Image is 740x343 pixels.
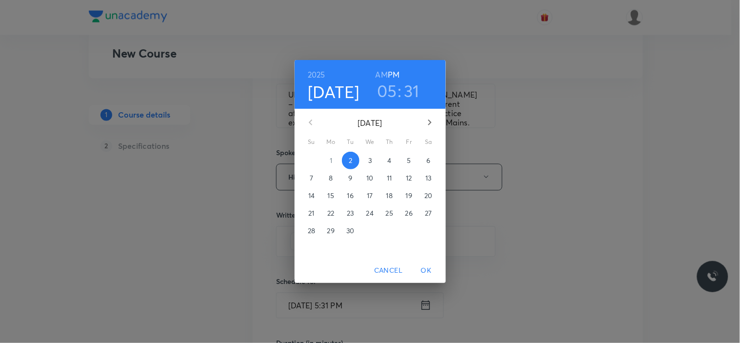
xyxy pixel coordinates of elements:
[415,264,438,277] span: OK
[342,137,360,147] span: Tu
[322,137,340,147] span: Mo
[425,208,432,218] p: 27
[308,226,315,236] p: 28
[388,68,400,81] button: PM
[376,68,388,81] button: AM
[361,204,379,222] button: 24
[366,173,373,183] p: 10
[349,156,352,165] p: 2
[381,137,399,147] span: Th
[381,187,399,204] button: 18
[308,208,314,218] p: 21
[400,187,418,204] button: 19
[303,187,320,204] button: 14
[303,137,320,147] span: Su
[387,173,392,183] p: 11
[420,152,438,169] button: 6
[303,204,320,222] button: 21
[370,262,406,280] button: Cancel
[425,173,431,183] p: 13
[328,191,334,201] p: 15
[322,187,340,204] button: 15
[342,169,360,187] button: 9
[361,187,379,204] button: 17
[398,81,402,101] h3: :
[342,222,360,240] button: 30
[308,191,315,201] p: 14
[407,156,411,165] p: 5
[426,156,430,165] p: 6
[420,187,438,204] button: 20
[386,208,393,218] p: 25
[381,152,399,169] button: 4
[367,191,373,201] p: 17
[400,169,418,187] button: 12
[310,173,313,183] p: 7
[361,137,379,147] span: We
[342,152,360,169] button: 2
[361,169,379,187] button: 10
[303,222,320,240] button: 28
[374,264,402,277] span: Cancel
[347,208,354,218] p: 23
[342,187,360,204] button: 16
[404,81,420,101] button: 31
[420,204,438,222] button: 27
[303,169,320,187] button: 7
[361,152,379,169] button: 3
[322,204,340,222] button: 22
[377,81,397,101] button: 05
[406,173,412,183] p: 12
[322,169,340,187] button: 8
[308,68,325,81] button: 2025
[346,226,354,236] p: 30
[400,137,418,147] span: Fr
[348,173,352,183] p: 9
[386,191,393,201] p: 18
[342,204,360,222] button: 23
[327,208,334,218] p: 22
[322,222,340,240] button: 29
[322,117,418,129] p: [DATE]
[329,173,333,183] p: 8
[387,156,391,165] p: 4
[366,208,374,218] p: 24
[405,208,413,218] p: 26
[424,191,432,201] p: 20
[381,204,399,222] button: 25
[406,191,412,201] p: 19
[400,152,418,169] button: 5
[368,156,372,165] p: 3
[400,204,418,222] button: 26
[327,226,335,236] p: 29
[420,137,438,147] span: Sa
[420,169,438,187] button: 13
[381,169,399,187] button: 11
[411,262,442,280] button: OK
[347,191,354,201] p: 16
[308,81,360,102] button: [DATE]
